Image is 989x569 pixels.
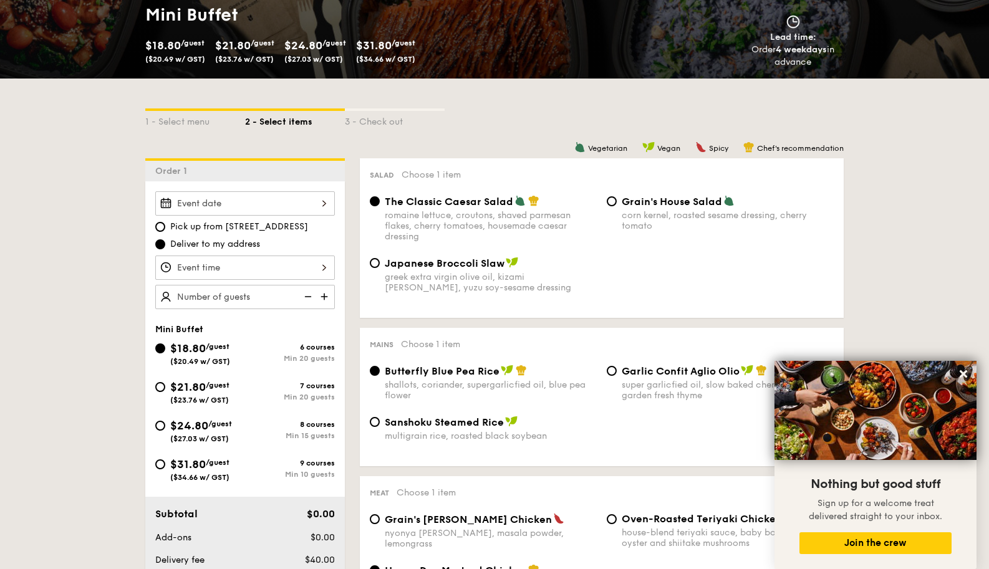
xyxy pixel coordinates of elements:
div: multigrain rice, roasted black soybean [385,431,597,441]
input: $21.80/guest($23.76 w/ GST)7 coursesMin 20 guests [155,382,165,392]
input: $31.80/guest($34.66 w/ GST)9 coursesMin 10 guests [155,459,165,469]
input: Number of guests [155,285,335,309]
img: icon-reduce.1d2dbef1.svg [297,285,316,308]
div: Min 20 guests [245,393,335,401]
span: Delivery fee [155,555,205,565]
span: Grain's House Salad [622,196,722,208]
div: shallots, coriander, supergarlicfied oil, blue pea flower [385,380,597,401]
div: nyonya [PERSON_NAME], masala powder, lemongrass [385,528,597,549]
div: corn kernel, roasted sesame dressing, cherry tomato [622,210,834,231]
span: ($20.49 w/ GST) [145,55,205,64]
span: $18.80 [145,39,181,52]
div: house-blend teriyaki sauce, baby bok choy, king oyster and shiitake mushrooms [622,527,834,548]
span: /guest [206,381,229,390]
img: icon-vegan.f8ff3823.svg [501,365,513,376]
div: 8 courses [245,420,335,429]
span: ($23.76 w/ GST) [215,55,274,64]
h1: Mini Buffet [145,4,490,26]
span: ($34.66 w/ GST) [356,55,415,64]
span: Chef's recommendation [757,144,844,153]
img: icon-vegan.f8ff3823.svg [741,365,753,376]
span: /guest [181,39,205,47]
span: Order 1 [155,166,192,176]
img: icon-chef-hat.a58ddaea.svg [516,365,527,376]
span: The Classic Caesar Salad [385,196,513,208]
img: icon-chef-hat.a58ddaea.svg [756,365,767,376]
input: Oven-Roasted Teriyaki Chickenhouse-blend teriyaki sauce, baby bok choy, king oyster and shiitake ... [607,514,617,524]
input: Deliver to my address [155,239,165,249]
span: $24.80 [284,39,322,52]
span: Choose 1 item [397,487,456,498]
span: ($23.76 w/ GST) [170,396,229,404]
span: Meat [370,489,389,497]
strong: 4 weekdays [776,44,827,55]
img: icon-clock.2db775ea.svg [784,15,803,29]
span: Mains [370,340,393,349]
span: Lead time: [770,32,816,42]
span: /guest [206,458,229,467]
span: Mini Buffet [155,324,203,335]
img: icon-chef-hat.a58ddaea.svg [528,195,539,206]
div: 3 - Check out [345,111,445,128]
input: Pick up from [STREET_ADDRESS] [155,222,165,232]
div: 2 - Select items [245,111,345,128]
span: /guest [206,342,229,351]
button: Join the crew [799,532,952,554]
span: Oven-Roasted Teriyaki Chicken [622,513,782,525]
span: $31.80 [356,39,392,52]
img: icon-vegetarian.fe4039eb.svg [574,141,586,153]
span: Vegan [657,144,680,153]
input: Garlic Confit Aglio Oliosuper garlicfied oil, slow baked cherry tomatoes, garden fresh thyme [607,366,617,376]
div: Min 15 guests [245,431,335,440]
div: Min 20 guests [245,354,335,363]
span: Pick up from [STREET_ADDRESS] [170,221,308,233]
img: icon-spicy.37a8142b.svg [553,513,564,524]
div: greek extra virgin olive oil, kizami [PERSON_NAME], yuzu soy-sesame dressing [385,272,597,293]
input: Butterfly Blue Pea Riceshallots, coriander, supergarlicfied oil, blue pea flower [370,366,380,376]
span: /guest [208,419,232,428]
span: $31.80 [170,457,206,471]
input: Grain's [PERSON_NAME] Chickennyonya [PERSON_NAME], masala powder, lemongrass [370,514,380,524]
span: Spicy [709,144,728,153]
img: icon-vegan.f8ff3823.svg [506,257,518,268]
span: Choose 1 item [401,339,460,350]
input: Japanese Broccoli Slawgreek extra virgin olive oil, kizami [PERSON_NAME], yuzu soy-sesame dressing [370,258,380,268]
input: The Classic Caesar Saladromaine lettuce, croutons, shaved parmesan flakes, cherry tomatoes, house... [370,196,380,206]
input: $24.80/guest($27.03 w/ GST)8 coursesMin 15 guests [155,421,165,431]
span: Salad [370,171,394,179]
input: Event time [155,256,335,280]
span: $18.80 [170,342,206,355]
span: $40.00 [305,555,335,565]
input: Event date [155,191,335,216]
span: ($20.49 w/ GST) [170,357,230,366]
span: Subtotal [155,508,198,520]
span: $21.80 [215,39,251,52]
img: icon-spicy.37a8142b.svg [695,141,707,153]
div: Order in advance [737,44,849,69]
span: Butterfly Blue Pea Rice [385,365,499,377]
span: $24.80 [170,419,208,433]
input: Grain's House Saladcorn kernel, roasted sesame dressing, cherry tomato [607,196,617,206]
div: 7 courses [245,381,335,390]
span: Japanese Broccoli Slaw [385,257,504,269]
div: 1 - Select menu [145,111,245,128]
img: icon-add.58712e84.svg [316,285,335,308]
button: Close [953,364,973,384]
input: Sanshoku Steamed Ricemultigrain rice, roasted black soybean [370,417,380,427]
div: super garlicfied oil, slow baked cherry tomatoes, garden fresh thyme [622,380,834,401]
span: Grain's [PERSON_NAME] Chicken [385,514,552,525]
div: 6 courses [245,343,335,351]
span: Nothing but good stuff [811,477,940,492]
img: icon-vegan.f8ff3823.svg [642,141,655,153]
span: Sign up for a welcome treat delivered straight to your inbox. [809,498,942,522]
span: ($27.03 w/ GST) [284,55,343,64]
img: icon-vegetarian.fe4039eb.svg [514,195,526,206]
div: Min 10 guests [245,470,335,479]
input: $18.80/guest($20.49 w/ GST)6 coursesMin 20 guests [155,343,165,353]
span: Add-ons [155,532,191,543]
span: /guest [392,39,415,47]
span: ($34.66 w/ GST) [170,473,229,482]
span: ($27.03 w/ GST) [170,434,229,443]
span: /guest [251,39,274,47]
span: /guest [322,39,346,47]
